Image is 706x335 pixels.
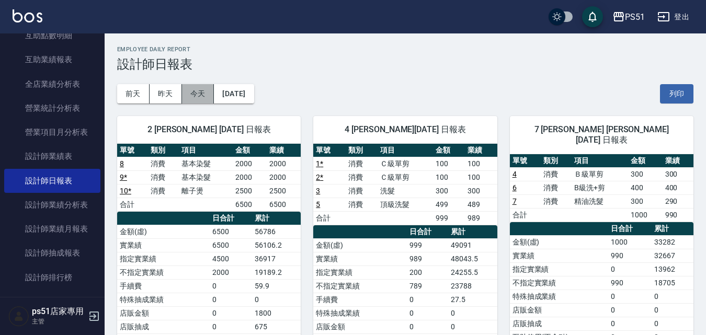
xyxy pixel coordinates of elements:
[663,167,693,181] td: 300
[663,194,693,208] td: 290
[608,249,652,262] td: 990
[465,211,497,225] td: 989
[233,170,267,184] td: 2000
[179,157,233,170] td: 基本染髮
[448,238,497,252] td: 49091
[117,306,210,320] td: 店販金額
[252,225,301,238] td: 56786
[313,252,407,265] td: 實業績
[510,290,608,303] td: 特殊抽成業績
[448,265,497,279] td: 24255.5
[210,252,252,265] td: 4500
[608,235,652,249] td: 1000
[148,184,179,198] td: 消費
[433,144,465,157] th: 金額
[378,184,433,198] td: 洗髮
[407,252,448,265] td: 989
[252,320,301,333] td: 675
[32,317,85,326] p: 主管
[448,279,497,293] td: 23788
[660,84,693,103] button: 列印
[252,293,301,306] td: 0
[608,6,649,28] button: PS51
[448,293,497,306] td: 27.5
[625,10,645,24] div: PS51
[117,225,210,238] td: 金額(虛)
[510,235,608,249] td: 金額(虛)
[541,181,572,194] td: 消費
[313,238,407,252] td: 金額(虛)
[652,290,693,303] td: 0
[267,184,301,198] td: 2500
[4,144,100,168] a: 設計師業績表
[465,170,497,184] td: 100
[510,249,608,262] td: 實業績
[465,184,497,198] td: 300
[4,48,100,72] a: 互助業績報表
[179,170,233,184] td: 基本染髮
[628,208,662,222] td: 1000
[313,306,407,320] td: 特殊抽成業績
[572,154,628,168] th: 項目
[182,84,214,103] button: 今天
[572,181,628,194] td: B級洗+剪
[4,96,100,120] a: 營業統計分析表
[210,238,252,252] td: 6500
[628,167,662,181] td: 300
[267,198,301,211] td: 6500
[628,194,662,208] td: 300
[313,265,407,279] td: 指定實業績
[628,181,662,194] td: 400
[148,157,179,170] td: 消費
[448,320,497,333] td: 0
[628,154,662,168] th: 金額
[433,198,465,211] td: 499
[8,306,29,327] img: Person
[252,306,301,320] td: 1800
[346,144,378,157] th: 類別
[214,84,254,103] button: [DATE]
[513,183,517,192] a: 6
[117,265,210,279] td: 不指定實業績
[313,144,345,157] th: 單號
[210,265,252,279] td: 2000
[407,320,448,333] td: 0
[316,187,320,195] a: 3
[150,84,182,103] button: 昨天
[313,293,407,306] td: 手續費
[13,9,42,22] img: Logo
[117,238,210,252] td: 實業績
[326,124,484,135] span: 4 [PERSON_NAME][DATE] 日報表
[663,208,693,222] td: 990
[117,198,148,211] td: 合計
[117,279,210,293] td: 手續費
[522,124,681,145] span: 7 [PERSON_NAME] [PERSON_NAME][DATE] 日報表
[233,144,267,157] th: 金額
[510,317,608,330] td: 店販抽成
[346,184,378,198] td: 消費
[117,57,693,72] h3: 設計師日報表
[510,262,608,276] td: 指定實業績
[378,157,433,170] td: Ｃ級單剪
[117,144,301,212] table: a dense table
[433,170,465,184] td: 100
[252,279,301,293] td: 59.9
[652,235,693,249] td: 33282
[210,225,252,238] td: 6500
[120,159,124,168] a: 8
[4,193,100,217] a: 設計師業績分析表
[267,170,301,184] td: 2000
[346,157,378,170] td: 消費
[4,290,100,314] a: 商品銷售排行榜
[210,212,252,225] th: 日合計
[210,320,252,333] td: 0
[465,144,497,157] th: 業績
[148,170,179,184] td: 消費
[448,306,497,320] td: 0
[433,211,465,225] td: 999
[465,157,497,170] td: 100
[267,157,301,170] td: 2000
[117,252,210,265] td: 指定實業績
[378,170,433,184] td: Ｃ級單剪
[117,46,693,53] h2: Employee Daily Report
